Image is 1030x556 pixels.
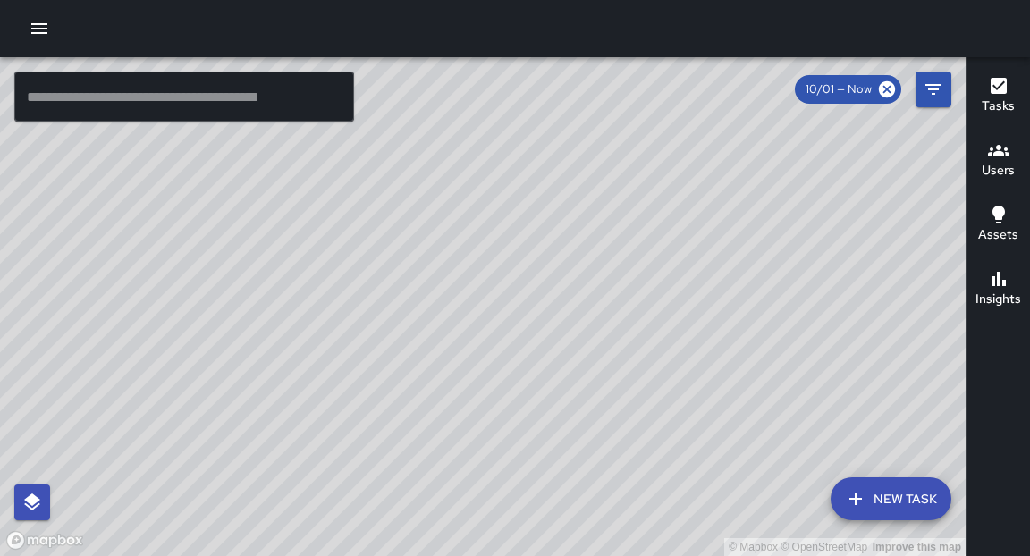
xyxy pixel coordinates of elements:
[916,72,951,107] button: Filters
[795,75,901,104] div: 10/01 — Now
[967,129,1030,193] button: Users
[967,193,1030,257] button: Assets
[982,97,1015,116] h6: Tasks
[978,225,1018,245] h6: Assets
[975,290,1021,309] h6: Insights
[982,161,1015,181] h6: Users
[795,80,882,98] span: 10/01 — Now
[967,64,1030,129] button: Tasks
[831,477,951,520] button: New Task
[967,257,1030,322] button: Insights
